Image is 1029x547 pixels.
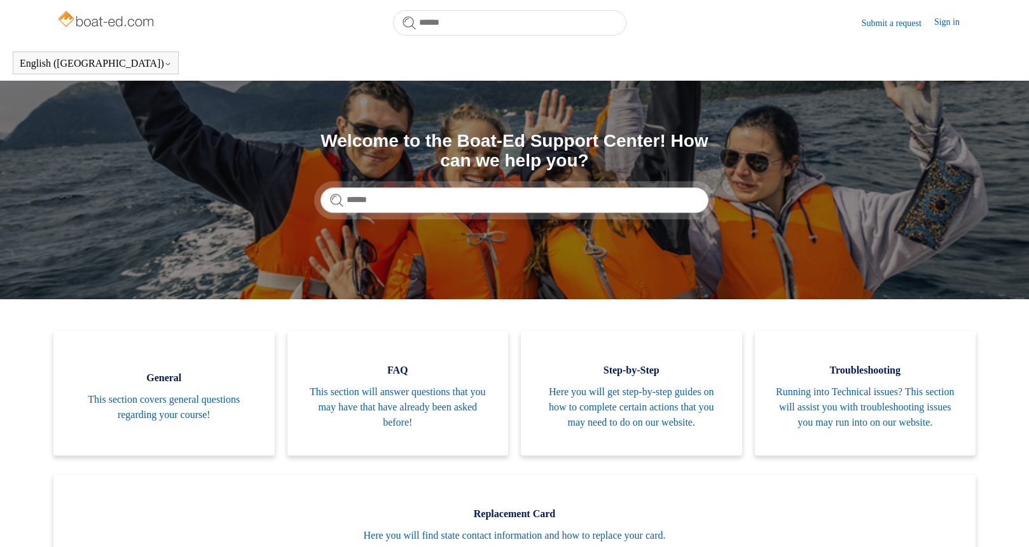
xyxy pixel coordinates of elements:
[287,331,509,456] a: FAQ This section will answer questions that you may have that have already been asked before!
[774,363,957,378] span: Troubleshooting
[307,384,490,430] span: This section will answer questions that you may have that have already been asked before!
[755,331,976,456] a: Troubleshooting Running into Technical issues? This section will assist you with troubleshooting ...
[53,331,275,456] a: General This section covers general questions regarding your course!
[73,506,956,522] span: Replacement Card
[20,58,172,69] button: English ([GEOGRAPHIC_DATA])
[307,363,490,378] span: FAQ
[862,17,934,30] a: Submit a request
[321,132,708,171] h1: Welcome to the Boat-Ed Support Center! How can we help you?
[321,187,708,213] input: Search
[986,504,1019,537] div: Live chat
[73,370,256,386] span: General
[521,331,742,456] a: Step-by-Step Here you will get step-by-step guides on how to complete certain actions that you ma...
[774,384,957,430] span: Running into Technical issues? This section will assist you with troubleshooting issues you may r...
[73,392,256,422] span: This section covers general questions regarding your course!
[73,528,956,543] span: Here you will find state contact information and how to replace your card.
[57,8,158,33] img: Boat-Ed Help Center home page
[934,15,972,30] a: Sign in
[393,10,626,36] input: Search
[540,384,723,430] span: Here you will get step-by-step guides on how to complete certain actions that you may need to do ...
[540,363,723,378] span: Step-by-Step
